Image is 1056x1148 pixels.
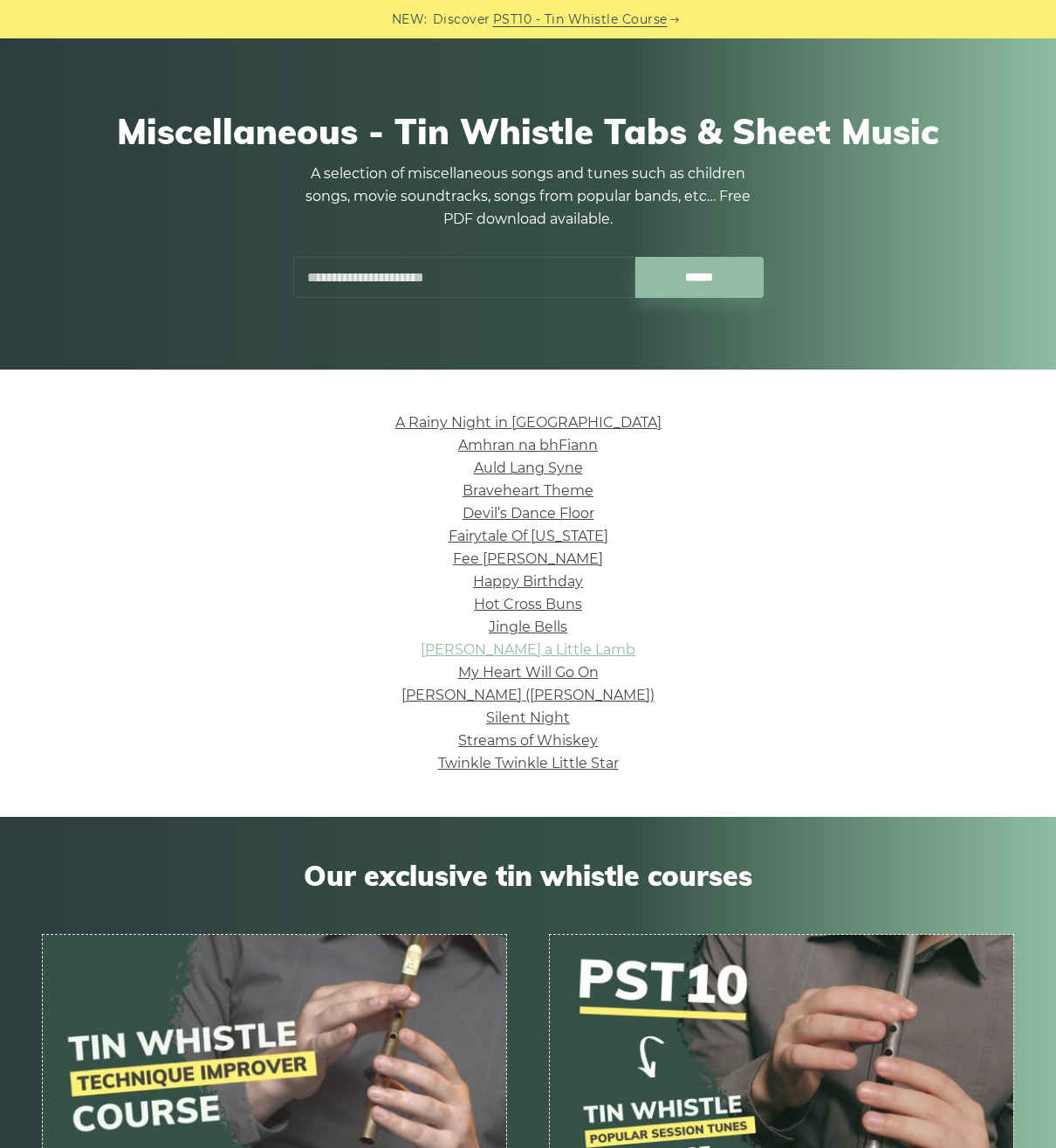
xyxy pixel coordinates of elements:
[392,10,428,30] span: NEW:
[449,528,608,544] a: Fairytale Of [US_STATE]
[458,664,599,681] a: My Heart Will Go On
[433,10,490,30] span: Discover
[438,755,619,771] a: Twinkle Twinkle Little Star
[474,596,582,612] a: Hot Cross Buns
[473,573,583,590] a: Happy Birthday
[458,732,598,749] a: Streams of Whiskey
[463,505,594,522] a: Devil’s Dance Floor
[42,859,1014,892] span: Our exclusive tin whistle courses
[493,10,668,30] a: PST10 - Tin Whistle Course
[486,709,570,726] a: Silent Night
[463,482,593,499] a: Braveheart Theme
[421,641,635,658] a: [PERSON_NAME] a Little Lamb
[292,163,764,231] p: A selection of miscellaneous songs and tunes such as children songs, movie soundtracks, songs fro...
[489,619,567,635] a: Jingle Bells
[51,110,1005,152] h1: Miscellaneous - Tin Whistle Tabs & Sheet Music
[453,550,603,567] a: Fee [PERSON_NAME]
[395,414,662,431] a: A Rainy Night in [GEOGRAPHIC_DATA]
[474,460,583,476] a: Auld Lang Syne
[401,687,655,703] a: [PERSON_NAME] ([PERSON_NAME])
[458,437,598,453] a: Amhran na bhFiann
